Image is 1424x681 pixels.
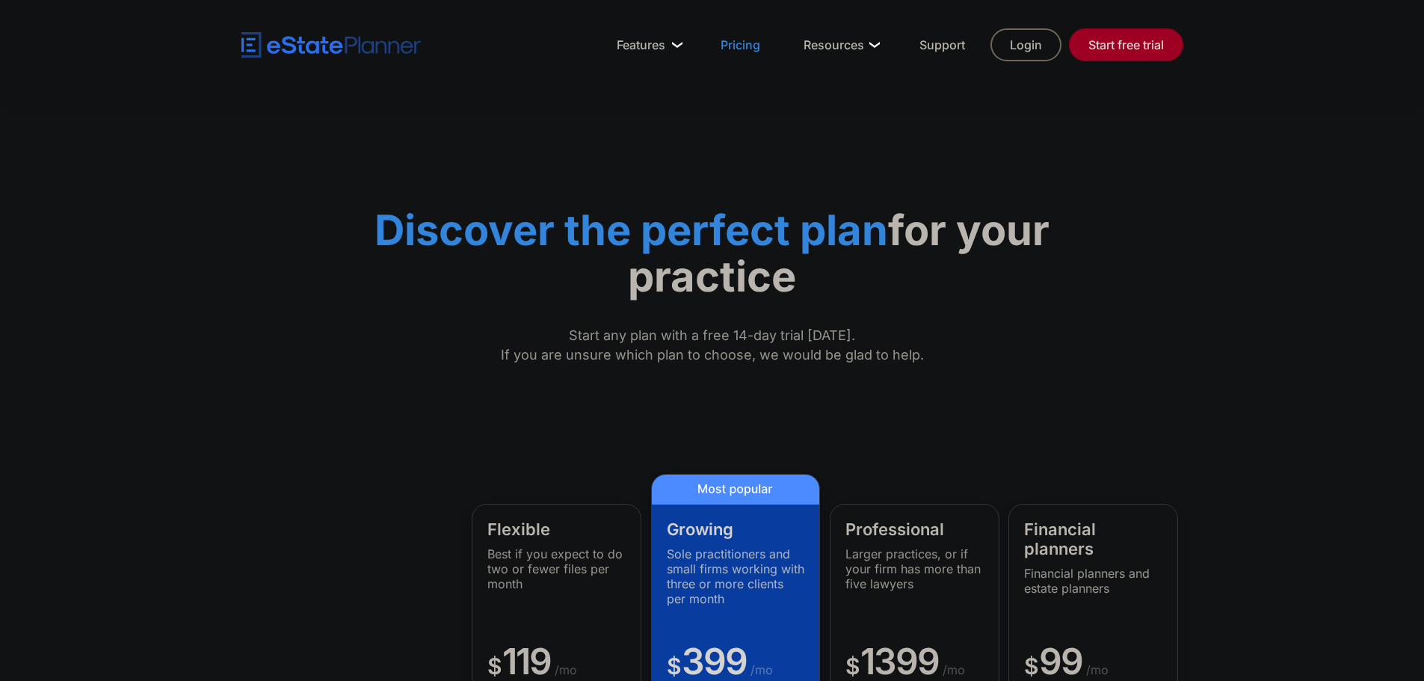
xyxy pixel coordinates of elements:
[667,520,805,539] h4: Growing
[1069,28,1183,61] a: Start free trial
[667,546,805,606] p: Sole practitioners and small firms working with three or more clients per month
[1082,662,1109,677] span: /mo
[307,326,1117,365] p: Start any plan with a free 14-day trial [DATE]. If you are unsure which plan to choose, we would ...
[703,30,778,60] a: Pricing
[599,30,695,60] a: Features
[939,662,965,677] span: /mo
[551,662,577,677] span: /mo
[786,30,894,60] a: Resources
[375,205,888,256] span: Discover the perfect plan
[241,32,421,58] a: home
[747,662,773,677] span: /mo
[1024,520,1162,558] h4: Financial planners
[845,546,984,591] p: Larger practices, or if your firm has more than five lawyers
[901,30,983,60] a: Support
[307,207,1117,315] h1: for your practice
[845,653,860,680] span: $
[1024,653,1039,680] span: $
[487,520,626,539] h4: Flexible
[487,653,502,680] span: $
[667,653,682,680] span: $
[990,28,1061,61] a: Login
[845,520,984,539] h4: Professional
[1024,566,1162,596] p: Financial planners and estate planners
[487,546,626,591] p: Best if you expect to do two or fewer files per month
